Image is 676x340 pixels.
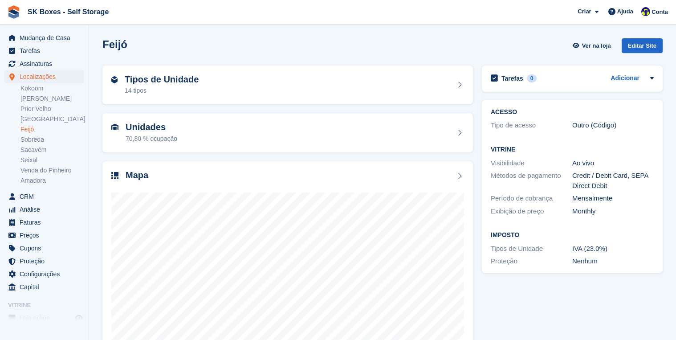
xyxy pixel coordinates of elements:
[20,125,84,134] a: Feijó
[491,171,572,191] div: Métodos de pagamento
[20,242,73,254] span: Cupons
[111,124,118,130] img: unit-icn-7be61d7bf1b0ce9d3e12c5938cc71ed9869f7b940bace4675aadf7bd6d80202e.svg
[20,115,84,123] a: [GEOGRAPHIC_DATA]
[20,166,84,175] a: Venda do Pinheiro
[582,41,611,50] span: Ver na loja
[4,242,84,254] a: menu
[4,203,84,216] a: menu
[20,105,84,113] a: Prior Velho
[571,38,614,53] a: Ver na loja
[491,158,572,168] div: Visibilidade
[652,8,668,16] span: Conta
[527,74,537,82] div: 0
[126,134,177,143] div: 70,80 % ocupação
[572,158,654,168] div: Ao vivo
[20,70,73,83] span: Localizações
[641,7,650,16] img: Rita Ferreira
[20,255,73,267] span: Proteção
[24,4,112,19] a: SK Boxes - Self Storage
[20,146,84,154] a: Sacavém
[8,301,89,310] span: Vitrine
[4,268,84,280] a: menu
[20,216,73,229] span: Faturas
[572,120,654,131] div: Outro (Código)
[572,244,654,254] div: IVA (23.0%)
[4,57,84,70] a: menu
[4,229,84,242] a: menu
[572,171,654,191] div: Credit / Debit Card, SEPA Direct Debit
[125,86,199,95] div: 14 tipos
[20,156,84,164] a: Seixal
[491,232,654,239] h2: Imposto
[491,109,654,116] h2: ACESSO
[491,206,572,217] div: Exibição de preço
[617,7,633,16] span: Ajuda
[572,206,654,217] div: Monthly
[20,32,73,44] span: Mudança de Casa
[491,146,654,153] h2: Vitrine
[102,38,127,50] h2: Feijó
[4,45,84,57] a: menu
[20,203,73,216] span: Análise
[20,281,73,293] span: Capital
[102,66,473,105] a: Tipos de Unidade 14 tipos
[491,256,572,266] div: Proteção
[4,32,84,44] a: menu
[20,176,84,185] a: Amadora
[20,94,84,103] a: [PERSON_NAME]
[20,45,73,57] span: Tarefas
[4,216,84,229] a: menu
[4,312,84,324] a: menu
[622,38,663,53] div: Editar Site
[111,172,118,179] img: map-icn-33ee37083ee616e46c38cad1a60f524a97daa1e2b2c8c0bc3eb3415660979fc1.svg
[4,190,84,203] a: menu
[7,5,20,19] img: stora-icon-8386f47178a22dfd0bd8f6a31ec36ba5ce8667c1dd55bd0f319d3a0aa187defe.svg
[4,255,84,267] a: menu
[611,74,639,84] a: Adicionar
[572,256,654,266] div: Nenhum
[125,74,199,85] h2: Tipos de Unidade
[20,190,73,203] span: CRM
[20,84,84,93] a: Kokoom
[4,281,84,293] a: menu
[126,122,177,132] h2: Unidades
[491,193,572,204] div: Período de cobrança
[73,313,84,324] a: Loja de pré-visualização
[20,57,73,70] span: Assinaturas
[20,229,73,242] span: Preços
[126,170,148,180] h2: Mapa
[4,70,84,83] a: menu
[501,74,523,82] h2: Tarefas
[572,193,654,204] div: Mensalmente
[111,76,118,83] img: unit-type-icn-2b2737a686de81e16bb02015468b77c625bbabd49415b5ef34ead5e3b44a266d.svg
[102,113,473,152] a: Unidades 70,80 % ocupação
[20,135,84,144] a: Sobreda
[20,312,73,324] span: Loja online
[622,38,663,57] a: Editar Site
[491,120,572,131] div: Tipo de acesso
[491,244,572,254] div: Tipos de Unidade
[20,268,73,280] span: Configurações
[578,7,591,16] span: Criar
